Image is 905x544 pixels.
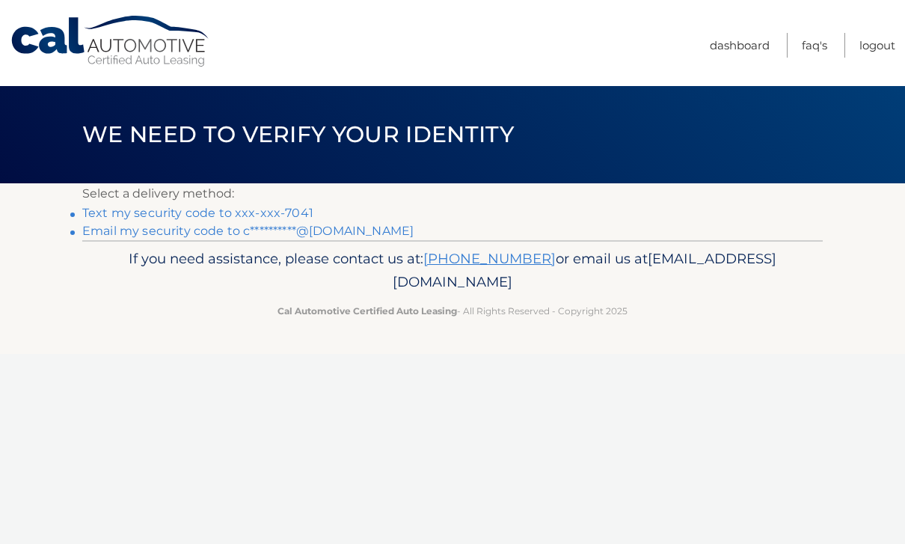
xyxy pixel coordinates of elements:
p: - All Rights Reserved - Copyright 2025 [92,303,813,319]
a: Dashboard [710,33,770,58]
a: FAQ's [802,33,827,58]
a: Cal Automotive [10,15,212,68]
a: Email my security code to c**********@[DOMAIN_NAME] [82,224,414,238]
span: We need to verify your identity [82,120,514,148]
a: Text my security code to xxx-xxx-7041 [82,206,313,220]
strong: Cal Automotive Certified Auto Leasing [277,305,457,317]
a: Logout [859,33,895,58]
p: Select a delivery method: [82,183,823,204]
p: If you need assistance, please contact us at: or email us at [92,247,813,295]
a: [PHONE_NUMBER] [423,250,556,267]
